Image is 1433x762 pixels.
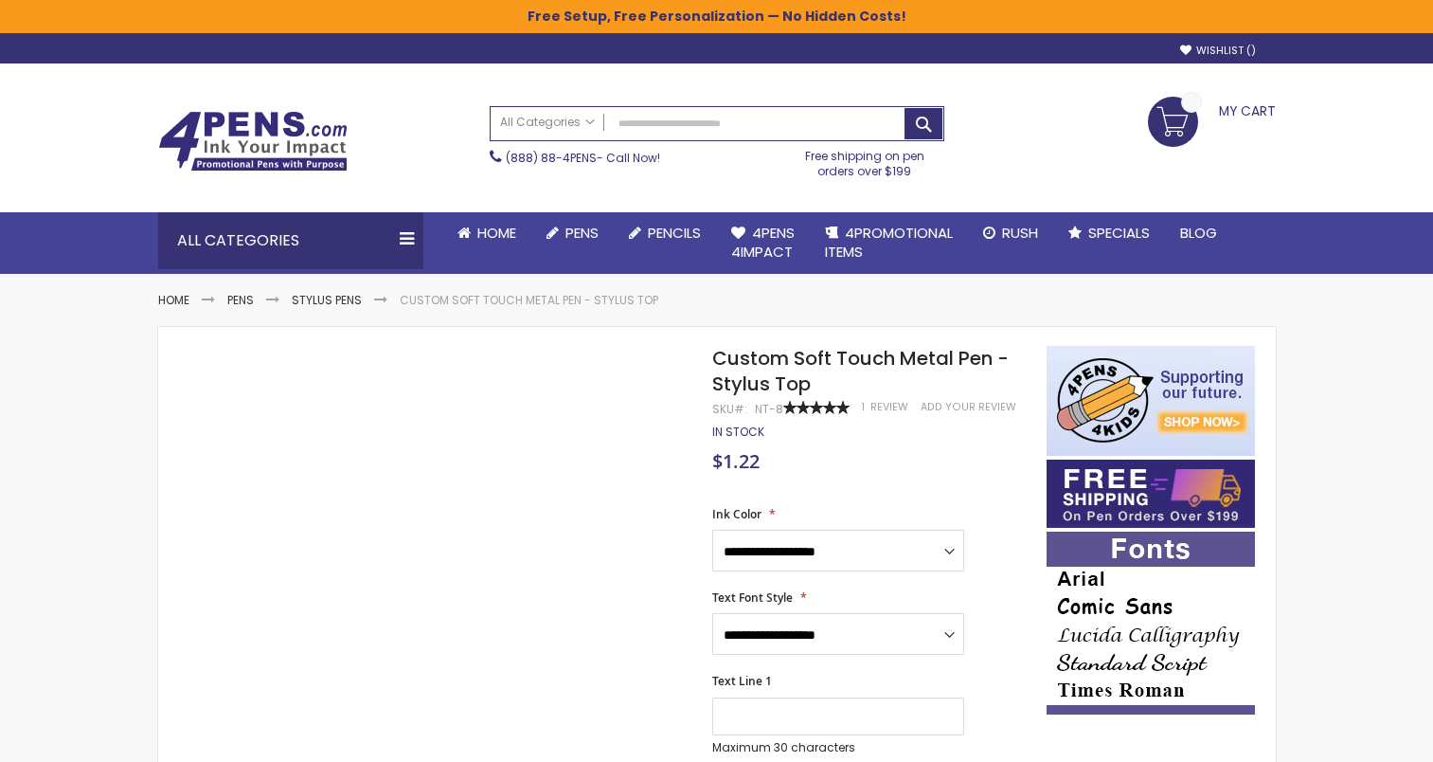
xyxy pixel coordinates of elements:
[712,740,964,755] p: Maximum 30 characters
[1165,212,1232,254] a: Blog
[712,506,761,522] span: Ink Color
[785,141,944,179] div: Free shipping on pen orders over $199
[506,150,660,166] span: - Call Now!
[477,223,516,243] span: Home
[500,115,595,130] span: All Categories
[1180,44,1256,58] a: Wishlist
[968,212,1053,254] a: Rush
[712,401,747,417] strong: SKU
[712,425,764,440] div: Availability
[442,212,531,254] a: Home
[712,673,772,689] span: Text Line 1
[731,223,795,262] span: 4Pens 4impact
[1047,346,1255,456] img: 4pens 4 kids
[565,223,599,243] span: Pens
[825,223,953,262] span: 4PROMOTIONAL ITEMS
[712,590,793,606] span: Text Font Style
[1047,532,1255,715] img: font-personalization-examples
[491,107,604,138] a: All Categories
[712,345,1009,397] span: Custom Soft Touch Metal Pen - Stylus Top
[158,212,423,269] div: All Categories
[862,400,865,414] span: 1
[158,292,189,308] a: Home
[870,400,908,414] span: Review
[1180,223,1217,243] span: Blog
[648,223,701,243] span: Pencils
[400,293,658,308] li: Custom Soft Touch Metal Pen - Stylus Top
[921,400,1016,414] a: Add Your Review
[712,424,764,440] span: In stock
[712,448,760,474] span: $1.22
[292,292,362,308] a: Stylus Pens
[783,401,850,414] div: 100%
[1002,223,1038,243] span: Rush
[506,150,597,166] a: (888) 88-4PENS
[158,111,348,172] img: 4Pens Custom Pens and Promotional Products
[1047,460,1255,528] img: Free shipping on orders over $199
[614,212,716,254] a: Pencils
[1053,212,1165,254] a: Specials
[1088,223,1150,243] span: Specials
[810,212,968,274] a: 4PROMOTIONALITEMS
[227,292,254,308] a: Pens
[531,212,614,254] a: Pens
[862,400,911,414] a: 1 Review
[716,212,810,274] a: 4Pens4impact
[755,402,783,417] div: NT-8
